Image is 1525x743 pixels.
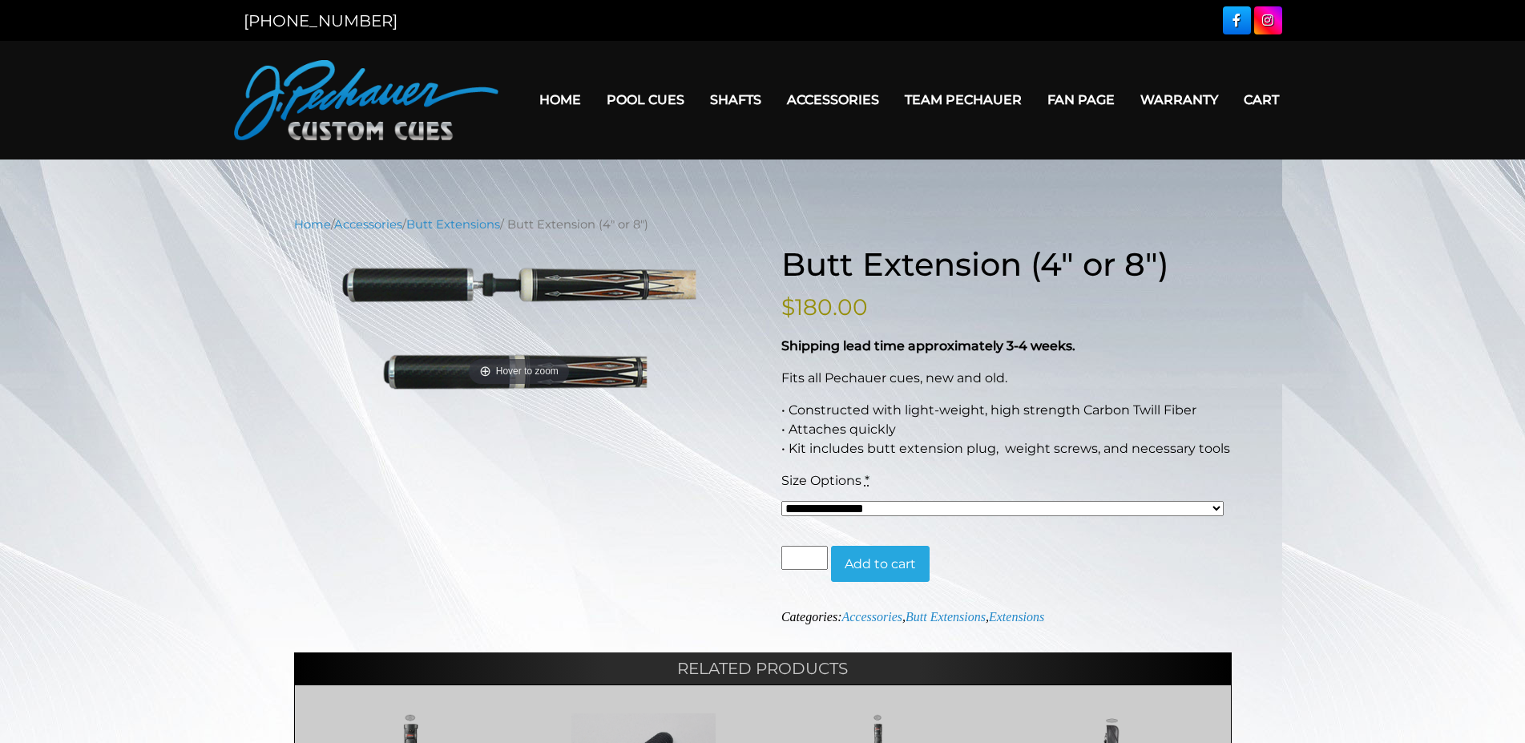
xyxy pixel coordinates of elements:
[906,610,986,624] a: Butt Extensions
[781,473,861,488] span: Size Options
[989,610,1044,624] a: Extensions
[294,265,744,390] img: 822-Butt-Extension4.png
[831,546,930,583] button: Add to cart
[841,610,902,624] a: Accessories
[294,217,331,232] a: Home
[234,60,498,140] img: Pechauer Custom Cues
[1128,79,1231,120] a: Warranty
[526,79,594,120] a: Home
[781,369,1232,388] p: Fits all Pechauer cues, new and old.
[781,293,868,321] bdi: 180.00
[781,610,1044,624] span: Categories: , ,
[294,265,744,390] a: Hover to zoom
[781,245,1232,284] h1: Butt Extension (4″ or 8″)
[697,79,774,120] a: Shafts
[294,216,1232,233] nav: Breadcrumb
[781,338,1075,353] strong: Shipping lead time approximately 3-4 weeks.
[781,546,828,570] input: Product quantity
[294,652,1232,684] h2: Related products
[781,401,1232,458] p: • Constructed with light-weight, high strength Carbon Twill Fiber • Attaches quickly • Kit includ...
[774,79,892,120] a: Accessories
[865,473,869,488] abbr: required
[781,293,795,321] span: $
[406,217,500,232] a: Butt Extensions
[1035,79,1128,120] a: Fan Page
[892,79,1035,120] a: Team Pechauer
[334,217,402,232] a: Accessories
[1231,79,1292,120] a: Cart
[594,79,697,120] a: Pool Cues
[244,11,397,30] a: [PHONE_NUMBER]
